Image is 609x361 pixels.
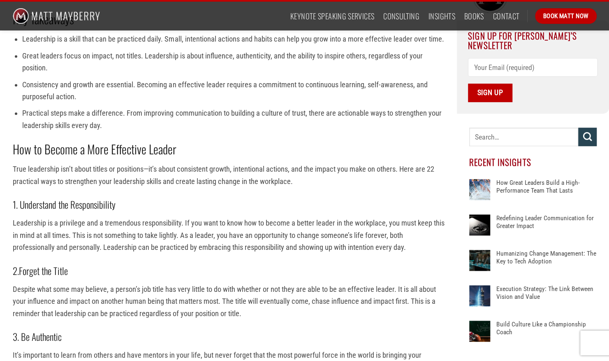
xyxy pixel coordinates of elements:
a: Execution Strategy: The Link Between Vision and Value [496,285,596,310]
a: Consulting [383,9,419,23]
strong: How to Become a More Effective Leader [13,140,176,158]
span: Book Matt Now [543,11,588,21]
a: Books [464,9,484,23]
a: Redefining Leader Communication for Greater Impact [496,214,596,239]
a: Contact [493,9,520,23]
h3: . [13,263,445,279]
strong: 2 [13,264,17,278]
p: Despite what some may believe, a person’s job title has very little to do with whether or not the... [13,283,445,319]
span: Sign Up For [PERSON_NAME]’s Newsletter [468,29,577,51]
a: Book Matt Now [535,8,596,24]
a: Humanizing Change Management: The Key to Tech Adoption [496,250,596,275]
input: Search… [469,128,578,146]
p: Leadership is a privilege and a tremendous responsibility. If you want to know how to become a be... [13,217,445,253]
p: True leadership isn’t about titles or positions—it’s about consistent growth, intentional actions... [13,163,445,187]
strong: 1. Understand the Responsibility [13,198,116,212]
li: Practical steps make a difference. From improving communication to building a culture of trust, t... [22,107,444,131]
li: Consistency and growth are essential. Becoming an effective leader requires a commitment to conti... [22,79,444,103]
a: Keynote Speaking Services [290,9,374,23]
a: Build Culture Like a Championship Coach [496,321,596,345]
button: Submit [578,128,597,146]
strong: Forget the Title [19,264,68,278]
form: Contact form [468,58,597,102]
span: Recent Insights [469,156,531,168]
input: Sign Up [468,84,512,102]
li: Great leaders focus on impact, not titles. Leadership is about influence, authenticity, and the a... [22,50,444,74]
a: How Great Leaders Build a High-Performance Team That Lasts [496,179,596,204]
strong: 3. Be Authentic [13,330,62,344]
a: Insights [428,9,455,23]
img: Matt Mayberry [13,2,100,30]
li: Leadership is a skill that can be practiced daily. Small, intentional actions and habits can help... [22,33,444,45]
input: Your Email (required) [468,58,597,77]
